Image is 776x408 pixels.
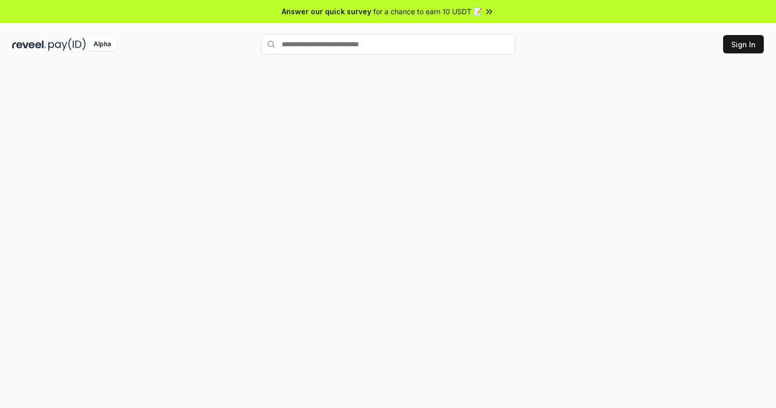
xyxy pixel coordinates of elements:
button: Sign In [723,35,764,53]
img: reveel_dark [12,38,46,51]
span: for a chance to earn 10 USDT 📝 [373,6,482,17]
img: pay_id [48,38,86,51]
div: Alpha [88,38,116,51]
span: Answer our quick survey [282,6,371,17]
